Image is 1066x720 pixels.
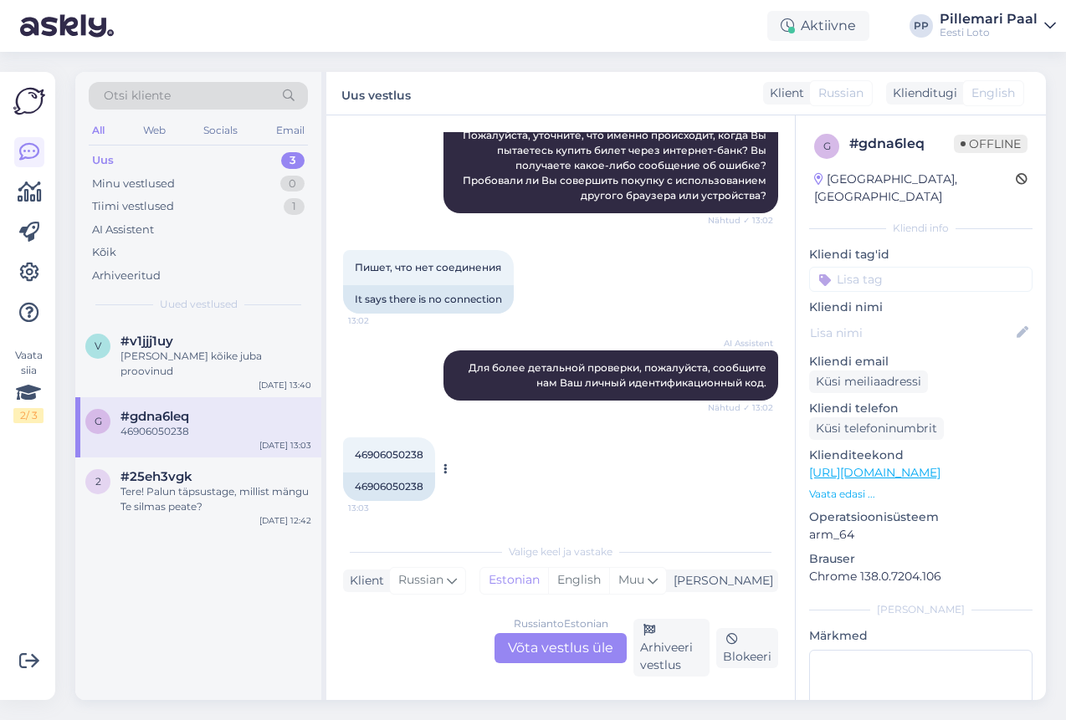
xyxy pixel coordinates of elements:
[284,198,305,215] div: 1
[809,465,940,480] a: [URL][DOMAIN_NAME]
[398,571,443,590] span: Russian
[633,619,710,677] div: Arhiveeri vestlus
[355,448,423,461] span: 46906050238
[809,447,1033,464] p: Klienditeekond
[104,87,171,105] span: Otsi kliente
[548,568,609,593] div: English
[849,134,954,154] div: # gdna6leq
[763,84,804,102] div: Klient
[809,602,1033,617] div: [PERSON_NAME]
[809,627,1033,645] p: Märkmed
[480,568,548,593] div: Estonian
[954,135,1028,153] span: Offline
[495,633,627,663] div: Võta vestlus üle
[710,337,773,350] span: AI Assistent
[13,408,44,423] div: 2 / 3
[13,85,45,117] img: Askly Logo
[120,424,311,439] div: 46906050238
[814,171,1016,206] div: [GEOGRAPHIC_DATA], [GEOGRAPHIC_DATA]
[809,487,1033,502] p: Vaata edasi ...
[809,417,944,440] div: Küsi telefoninumbrit
[708,214,773,227] span: Nähtud ✓ 13:02
[140,120,169,141] div: Web
[348,502,411,514] span: 13:03
[469,361,769,389] span: Для более детальной проверки, пожалуйста, сообщите нам Ваш личный идентификационный код.
[809,550,1033,568] p: Brauser
[120,484,311,514] div: Tere! Palun täpsustage, millist mängu Te silmas peate?
[809,221,1033,236] div: Kliendi info
[514,616,608,631] div: Russian to Estonian
[809,568,1033,585] p: Chrome 138.0.7204.106
[708,401,773,414] span: Nähtud ✓ 13:02
[92,222,154,238] div: AI Assistent
[910,14,933,38] div: PP
[810,324,1013,342] input: Lisa nimi
[809,508,1033,526] p: Operatsioonisüsteem
[971,84,1015,102] span: English
[809,267,1033,292] input: Lisa tag
[343,544,778,559] div: Valige keel ja vastake
[716,628,778,668] div: Blokeeri
[259,379,311,391] div: [DATE] 13:40
[809,400,1033,417] p: Kliendi telefon
[200,120,241,141] div: Socials
[341,82,411,105] label: Uus vestlus
[940,26,1038,39] div: Eesti Loto
[280,176,305,192] div: 0
[618,572,644,587] span: Muu
[667,572,773,590] div: [PERSON_NAME]
[120,334,173,349] span: #v1jjj1uy
[940,13,1056,39] a: Pillemari PaalEesti Loto
[767,11,869,41] div: Aktiivne
[259,514,311,527] div: [DATE] 12:42
[886,84,957,102] div: Klienditugi
[160,297,238,312] span: Uued vestlused
[273,120,308,141] div: Email
[92,268,161,284] div: Arhiveeritud
[940,13,1038,26] div: Pillemari Paal
[463,99,769,202] span: Добрый день! Пожалуйста, уточните, что именно происходит, когда Вы пытаетесь купить билет через и...
[95,415,102,427] span: g
[809,370,928,393] div: Küsi meiliaadressi
[809,353,1033,370] p: Kliendi email
[95,475,101,488] span: 2
[259,439,311,452] div: [DATE] 13:03
[120,469,192,484] span: #25eh3vgk
[355,261,501,273] span: Пишет, что нет соединения
[92,152,114,169] div: Uus
[818,84,864,102] span: Russian
[92,198,174,215] div: Tiimi vestlused
[343,472,435,501] div: 46906050238
[343,285,514,314] div: It says there is no connection
[89,120,108,141] div: All
[809,246,1033,263] p: Kliendi tag'id
[120,409,189,424] span: #gdna6leq
[809,526,1033,544] p: arm_64
[13,348,44,423] div: Vaata siia
[92,244,116,261] div: Kõik
[95,340,101,352] span: v
[823,140,831,152] span: g
[343,572,384,590] div: Klient
[809,299,1033,316] p: Kliendi nimi
[92,176,175,192] div: Minu vestlused
[348,314,411,327] span: 13:02
[281,152,305,169] div: 3
[120,349,311,379] div: [PERSON_NAME] kõike juba proovinud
